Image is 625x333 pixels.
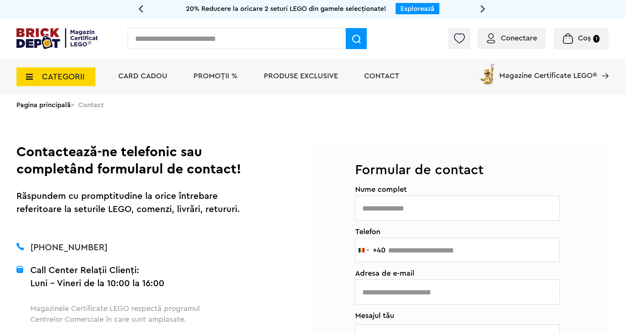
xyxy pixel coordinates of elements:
[373,246,385,254] div: +40
[356,238,385,262] button: Selected country
[118,72,167,80] a: Card Cadou
[593,35,600,43] small: 1
[30,243,107,252] a: [PHONE_NUMBER]
[264,72,338,80] a: Produse exclusive
[501,34,537,42] span: Conectare
[355,228,566,236] span: Telefon
[42,73,85,81] span: CATEGORII
[355,270,566,277] span: Adresa de e-mail
[597,62,609,70] a: Magazine Certificate LEGO®
[16,102,71,108] a: Pagina principală
[364,72,399,80] a: Contact
[16,190,246,216] p: Răspundem cu promptitudine la orice întrebare referitoare la seturile LEGO, comenzi, livrări, ret...
[193,72,238,80] a: PROMOȚII %
[578,34,591,42] span: Coș
[312,143,609,175] h3: Formular de contact
[16,143,246,178] h2: Contactează-ne telefonic sau completând formularul de contact!
[186,5,386,12] span: 20% Reducere la oricare 2 seturi LEGO din gamele selecționate!
[355,186,566,193] span: Nume complet
[16,95,609,115] div: > Contact
[30,305,200,323] span: Magazinele Certificate LEGO respectă programul Centrelor Comerciale în care sunt amplasate.
[487,34,537,42] a: Conectare
[30,264,206,303] h1: Call Center Relații Clienți: Luni – Vineri de la 10:00 la 16:00
[499,62,597,79] span: Magazine Certificate LEGO®
[400,5,435,12] a: Explorează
